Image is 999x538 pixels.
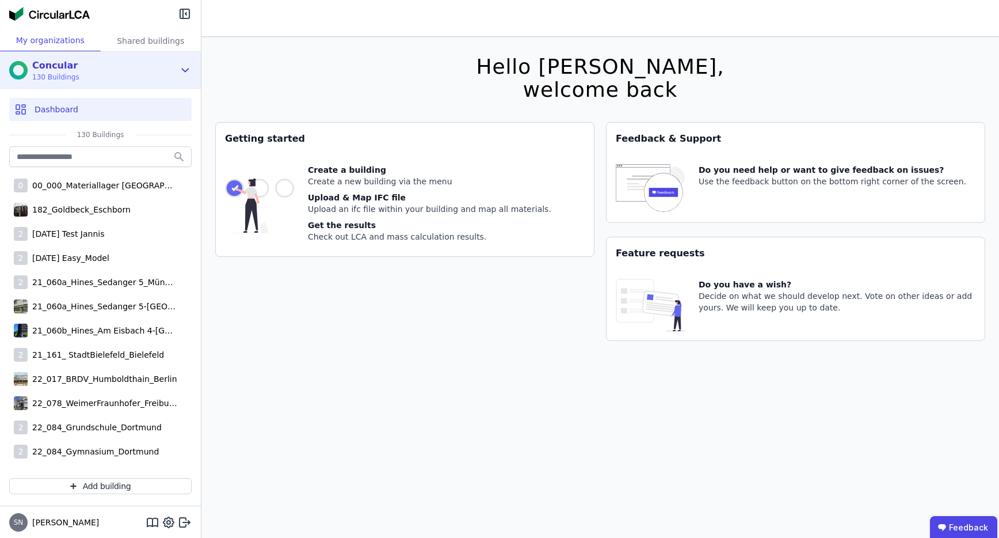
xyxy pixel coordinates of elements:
img: 21_060a_Hines_Sedanger 5-München [14,297,28,316]
span: Dashboard [35,104,78,115]
div: Upload an ifc file within your building and map all materials. [308,203,551,215]
button: Add building [9,478,192,494]
div: Shared buildings [101,30,201,51]
span: [PERSON_NAME] [28,517,99,528]
div: Do you have a wish? [699,279,975,290]
div: Do you need help or want to give feedback on issues? [699,164,966,176]
div: 21_060b_Hines_Am Eisbach 4-[GEOGRAPHIC_DATA] [28,325,177,336]
div: 22_084_Gymnasium_Dortmund [28,446,159,457]
div: [DATE] Easy_Model [28,252,109,264]
div: Decide on what we should develop next. Vote on other ideas or add yours. We will keep you up to d... [699,290,975,313]
div: 2 [14,445,28,459]
div: 182_Goldbeck_Eschborn [28,204,131,215]
div: Create a new building via the menu [308,176,551,187]
div: 22_078_WeimerFraunhofer_Freiburg [28,397,177,409]
div: Concular [32,59,79,73]
div: Get the results [308,219,551,231]
div: welcome back [476,78,724,101]
img: 22_017_BRDV_Humboldthain_Berlin [14,370,28,388]
div: 2 [14,275,28,289]
img: 182_Goldbeck_Eschborn [14,200,28,219]
div: [DATE] Test Jannis [28,228,104,240]
div: 00_000_Materiallager [GEOGRAPHIC_DATA] [28,180,177,191]
div: 22_017_BRDV_Humboldthain_Berlin [28,373,177,385]
span: 130 Buildings [66,130,136,139]
img: getting_started_tile-DrF_GRSv.svg [225,164,294,247]
div: Check out LCA and mass calculation results. [308,231,551,243]
img: 21_060b_Hines_Am Eisbach 4-München [14,321,28,340]
img: feedback-icon-HCTs5lye.svg [616,164,685,213]
div: Feedback & Support [607,123,985,155]
span: SN [14,519,24,526]
img: Concular [9,7,90,21]
div: 2 [14,251,28,265]
img: feature_request_tile-UiXE1qGU.svg [616,279,685,331]
img: 22_078_WeimerFraunhofer_Freiburg [14,394,28,412]
div: 21_060a_Hines_Sedanger 5-[GEOGRAPHIC_DATA] [28,301,177,312]
div: Use the feedback button on the bottom right corner of the screen. [699,176,966,187]
div: 2 [14,420,28,434]
span: 130 Buildings [32,73,79,82]
div: 0 [14,179,28,192]
div: 21_060a_Hines_Sedanger 5_München [28,276,177,288]
img: Concular [9,61,28,79]
div: Hello [PERSON_NAME], [476,55,724,78]
div: 2 [14,348,28,362]
div: Create a building [308,164,551,176]
div: Getting started [216,123,594,155]
div: Upload & Map IFC file [308,192,551,203]
div: 21_161_ StadtBielefeld_Bielefeld [28,349,164,361]
div: 2 [14,227,28,241]
div: Feature requests [607,237,985,270]
div: 22_084_Grundschule_Dortmund [28,422,162,433]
